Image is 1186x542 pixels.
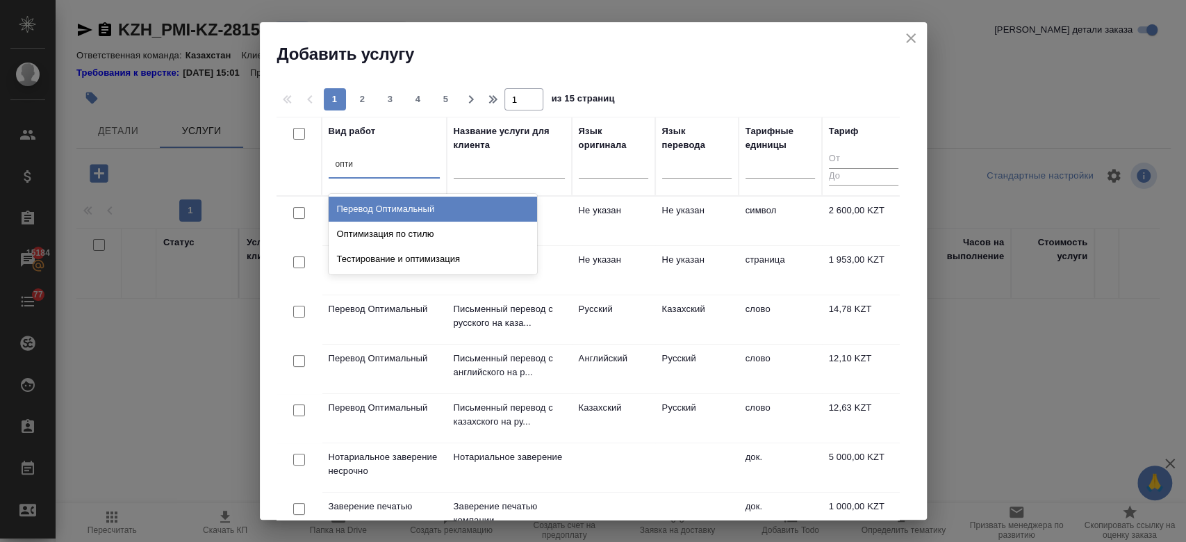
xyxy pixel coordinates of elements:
td: Не указан [655,197,739,245]
p: Заверение печатью компании [454,500,565,527]
button: close [900,28,921,49]
span: 5 [435,92,457,106]
td: Казахский [655,295,739,344]
td: Не указан [655,246,739,295]
td: Не указан [572,246,655,295]
td: док. [739,493,822,541]
span: 3 [379,92,402,106]
p: Заверение печатью [329,500,440,514]
td: символ [739,197,822,245]
div: Тарифные единицы [746,124,815,152]
div: Тариф [829,124,859,138]
span: 4 [407,92,429,106]
td: Русский [655,345,739,393]
div: Перевод Оптимальный [329,197,537,222]
div: Язык оригинала [579,124,648,152]
p: Письменный перевод с казахского на ру... [454,401,565,429]
span: из 15 страниц [552,90,615,110]
p: Перевод Оптимальный [329,352,440,366]
button: 2 [352,88,374,110]
button: 5 [435,88,457,110]
td: Английский [572,345,655,393]
div: Язык перевода [662,124,732,152]
td: 2 600,00 KZT [822,197,905,245]
input: До [829,168,898,186]
p: Перевод Оптимальный [329,401,440,415]
td: Казахский [572,394,655,443]
td: 12,63 KZT [822,394,905,443]
p: Письменный перевод с английского на р... [454,352,565,379]
td: док. [739,443,822,492]
input: От [829,151,898,168]
p: Письменный перевод с русского на каза... [454,302,565,330]
span: 2 [352,92,374,106]
p: Нотариальное заверение несрочно [329,450,440,478]
td: Русский [655,394,739,443]
td: 5 000,00 KZT [822,443,905,492]
td: слово [739,295,822,344]
td: слово [739,394,822,443]
td: 12,10 KZT [822,345,905,393]
button: 4 [407,88,429,110]
p: Нотариальное заверение [454,450,565,464]
td: страница [739,246,822,295]
button: 3 [379,88,402,110]
td: слово [739,345,822,393]
div: Тестирование и оптимизация [329,247,537,272]
td: 14,78 KZT [822,295,905,344]
td: Русский [572,295,655,344]
p: Перевод Оптимальный [329,302,440,316]
td: 1 000,00 KZT [822,493,905,541]
div: Вид работ [329,124,376,138]
td: Не указан [572,197,655,245]
div: Оптимизация по стилю [329,222,537,247]
div: Название услуги для клиента [454,124,565,152]
h2: Добавить услугу [277,43,927,65]
td: 1 953,00 KZT [822,246,905,295]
